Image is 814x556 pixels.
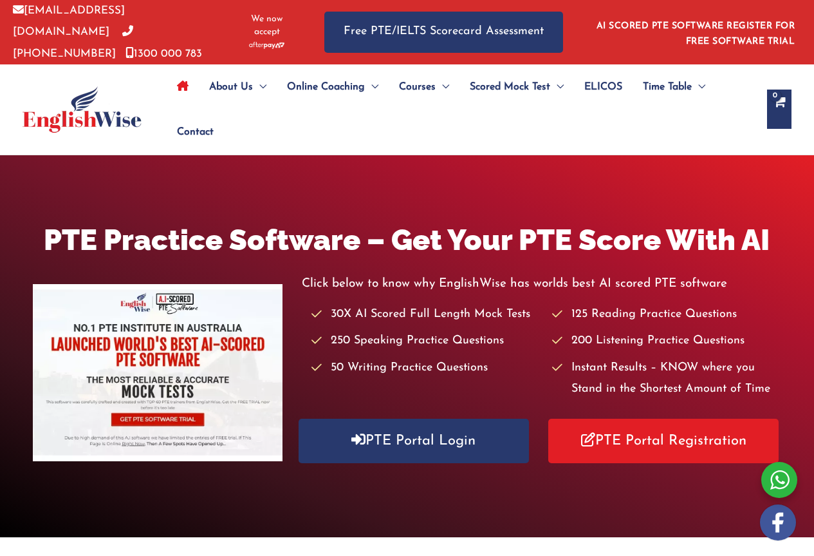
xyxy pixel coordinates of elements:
[209,64,253,110] span: About Us
[767,90,791,129] a: View Shopping Cart, empty
[311,304,541,325] li: 30X AI Scored Full Length Mock Tests
[459,64,574,110] a: Scored Mock TestMenu Toggle
[692,64,705,110] span: Menu Toggle
[33,284,282,461] img: pte-institute-main
[23,86,142,133] img: cropped-ew-logo
[589,11,801,53] aside: Header Widget 1
[311,358,541,379] li: 50 Writing Practice Questions
[552,358,781,401] li: Instant Results – KNOW where you Stand in the Shortest Amount of Time
[241,13,292,39] span: We now accept
[277,64,389,110] a: Online CoachingMenu Toggle
[33,220,782,260] h1: PTE Practice Software – Get Your PTE Score With AI
[399,64,436,110] span: Courses
[167,64,754,155] nav: Site Navigation: Main Menu
[548,419,779,463] a: PTE Portal Registration
[287,64,365,110] span: Online Coaching
[302,273,782,294] p: Click below to know why EnglishWise has worlds best AI scored PTE software
[552,331,781,352] li: 200 Listening Practice Questions
[249,42,284,49] img: Afterpay-Logo
[597,21,795,46] a: AI SCORED PTE SOFTWARE REGISTER FOR FREE SOFTWARE TRIAL
[389,64,459,110] a: CoursesMenu Toggle
[470,64,550,110] span: Scored Mock Test
[299,419,529,463] a: PTE Portal Login
[574,64,633,110] a: ELICOS
[177,110,214,155] span: Contact
[643,64,692,110] span: Time Table
[633,64,716,110] a: Time TableMenu Toggle
[13,26,133,59] a: [PHONE_NUMBER]
[760,504,796,541] img: white-facebook.png
[167,110,214,155] a: Contact
[311,331,541,352] li: 250 Speaking Practice Questions
[584,64,622,110] span: ELICOS
[253,64,266,110] span: Menu Toggle
[13,5,125,37] a: [EMAIL_ADDRESS][DOMAIN_NAME]
[365,64,378,110] span: Menu Toggle
[550,64,564,110] span: Menu Toggle
[324,12,563,52] a: Free PTE/IELTS Scorecard Assessment
[552,304,781,325] li: 125 Reading Practice Questions
[125,48,202,59] a: 1300 000 783
[436,64,449,110] span: Menu Toggle
[199,64,277,110] a: About UsMenu Toggle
